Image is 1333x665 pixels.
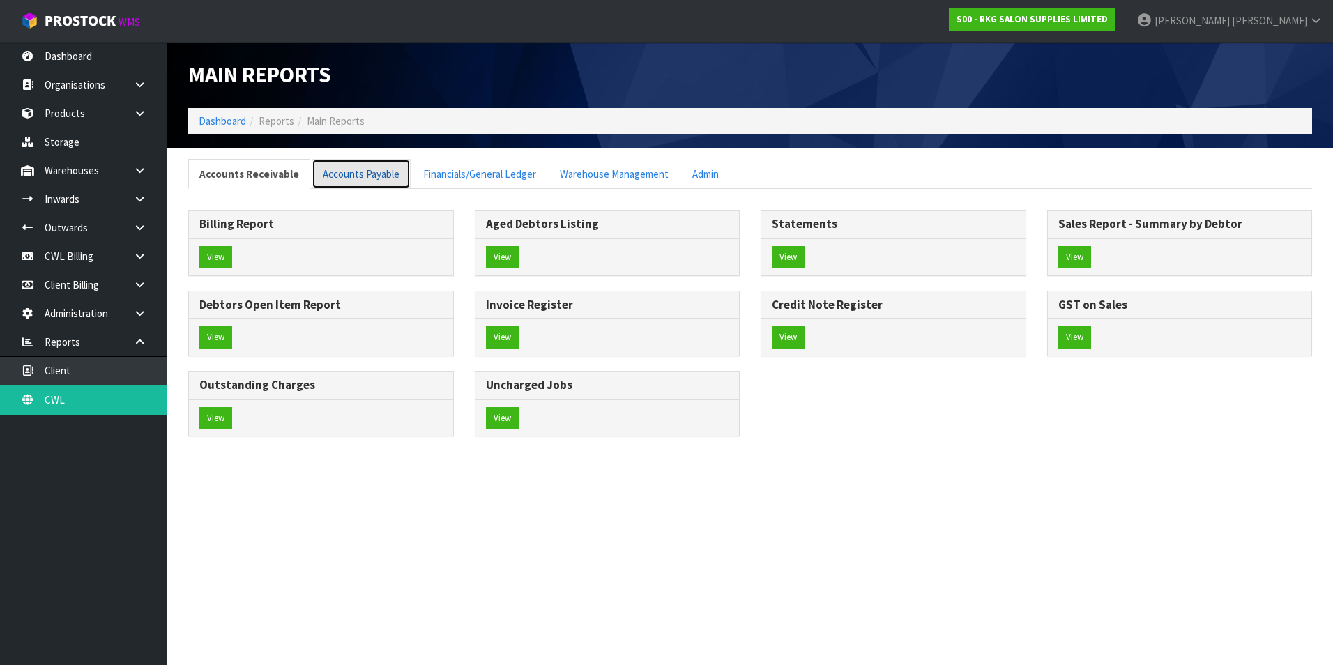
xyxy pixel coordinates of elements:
[486,298,729,312] h3: Invoice Register
[45,12,116,30] span: ProStock
[1058,298,1302,312] h3: GST on Sales
[1232,14,1307,27] span: [PERSON_NAME]
[772,326,805,349] button: View
[199,326,232,349] button: View
[549,159,680,189] a: Warehouse Management
[199,114,246,128] a: Dashboard
[259,114,294,128] span: Reports
[188,159,310,189] a: Accounts Receivable
[307,114,365,128] span: Main Reports
[772,217,1015,231] h3: Statements
[199,298,443,312] h3: Debtors Open Item Report
[1058,217,1302,231] h3: Sales Report - Summary by Debtor
[199,246,232,268] a: View
[949,8,1115,31] a: S00 - RKG SALON SUPPLIES LIMITED
[681,159,730,189] a: Admin
[412,159,547,189] a: Financials/General Ledger
[486,246,519,268] button: View
[772,246,805,268] button: View
[312,159,411,189] a: Accounts Payable
[21,12,38,29] img: cube-alt.png
[188,61,331,89] span: Main Reports
[119,15,140,29] small: WMS
[199,217,443,231] h3: Billing Report
[486,326,519,349] button: View
[1058,246,1091,268] button: View
[199,407,232,429] button: View
[486,217,729,231] h3: Aged Debtors Listing
[486,379,729,392] h3: Uncharged Jobs
[772,298,1015,312] h3: Credit Note Register
[486,407,519,429] button: View
[957,13,1108,25] strong: S00 - RKG SALON SUPPLIES LIMITED
[1058,326,1091,349] button: View
[1155,14,1230,27] span: [PERSON_NAME]
[199,379,443,392] h3: Outstanding Charges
